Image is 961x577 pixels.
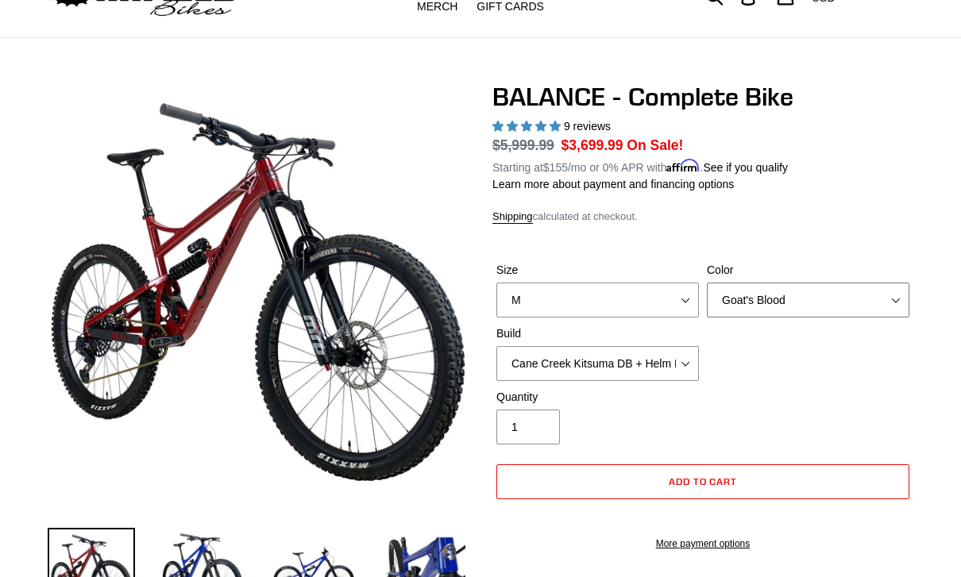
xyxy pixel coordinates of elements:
label: Size [496,262,699,279]
label: Build [496,325,699,342]
span: $155 [543,161,568,174]
h1: BALANCE - Complete Bike [492,82,913,112]
span: Affirm [666,159,700,172]
span: 9 reviews [564,120,611,133]
span: $3,699.99 [562,137,623,153]
span: On Sale! [627,135,683,156]
a: Shipping [492,210,533,224]
a: See if you qualify - Learn more about Affirm Financing (opens in modal) [703,161,788,174]
div: calculated at checkout. [492,209,913,225]
a: Learn more about payment and financing options [492,178,734,190]
button: Add to cart [496,464,909,499]
span: Add to cart [669,475,738,487]
p: Starting at /mo or 0% APR with . [492,156,788,176]
label: Color [707,262,909,279]
label: Quantity [496,389,699,406]
span: 5.00 stars [492,120,564,133]
s: $5,999.99 [492,137,554,153]
a: More payment options [496,537,909,551]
